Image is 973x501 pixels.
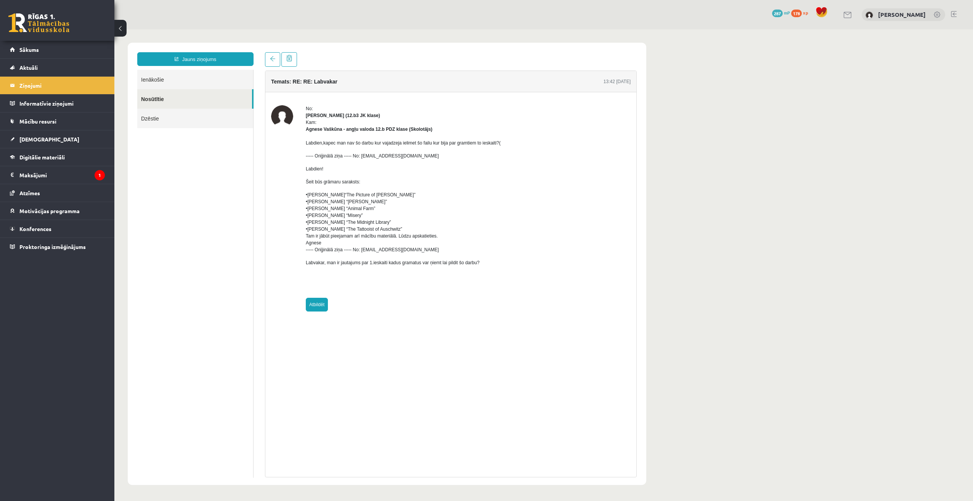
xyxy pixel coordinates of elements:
span: Aktuāli [19,64,38,71]
legend: Ziņojumi [19,77,105,94]
a: Maksājumi1 [10,166,105,184]
span: [PERSON_NAME] [193,163,231,168]
span: 178 [791,10,802,17]
span: xp [803,10,808,16]
a: Mācību resursi [10,112,105,130]
span: Digitālie materiāli [19,154,65,161]
span: Sākums [19,46,39,53]
span: • [191,190,193,196]
a: 178 xp [791,10,812,16]
span: mP [784,10,790,16]
span: [PERSON_NAME] “Animal Farm” [193,177,261,182]
div: Kam: [191,90,386,103]
p: Šeit būs grāmaru saraksts: [191,149,386,156]
span: [PERSON_NAME] “Misery” [193,183,248,189]
a: Aktuāli [10,59,105,76]
span: The Picture of [PERSON_NAME] [232,163,300,168]
h4: Temats: RE: RE: Labvakar [157,49,223,55]
a: Konferences [10,220,105,238]
span: ” [300,163,301,168]
span: • [191,163,193,168]
p: ----- Oriģinālā ziņa ----- No: [EMAIL_ADDRESS][DOMAIN_NAME] [191,123,386,130]
span: • [191,197,193,202]
span: Atzīmes [19,189,40,196]
i: 1 [95,170,105,180]
p: Labdien,kapec man nav šo darbu kur vajadzeja ielimet šo failu kur bija par gramtiem to ieskaiti?( [191,110,386,117]
span: Tam ir jābūt pieejamam arī mācību materiālā. Lūdzu apskatieties. [191,204,323,209]
a: Atzīmes [10,184,105,202]
span: • [191,170,193,175]
span: [PERSON_NAME] “[PERSON_NAME]” [193,170,273,175]
span: Mācību resursi [19,118,56,125]
a: Ziņojumi [10,77,105,94]
a: 287 mP [772,10,790,16]
p: Labdien! [191,136,386,143]
a: Atbildēt [191,268,214,282]
span: [PERSON_NAME] “The Midnight Library” [193,190,276,196]
div: No: [191,76,386,83]
span: Agnese [191,211,207,216]
a: Ienākošie [23,40,139,60]
a: Motivācijas programma [10,202,105,220]
p: Labvakar, man ir jautajums par 1.ieskaiti kadus gramatus var ņiemt lai pildit šo darbu? [191,230,386,237]
span: Konferences [19,225,51,232]
img: Zlata Stankeviča [865,11,873,19]
a: Jauns ziņojums [23,23,139,37]
a: [DEMOGRAPHIC_DATA] [10,130,105,148]
span: 287 [772,10,783,17]
span: • [191,183,193,189]
p: ----- Oriģinālā ziņa ----- No: [EMAIL_ADDRESS][DOMAIN_NAME] [191,217,386,224]
span: • [191,177,193,182]
a: Digitālie materiāli [10,148,105,166]
legend: Informatīvie ziņojumi [19,95,105,112]
img: Zlata Stankeviča [157,76,179,98]
div: 13:42 [DATE] [489,49,516,56]
span: [PERSON_NAME] “The Tattooist of Auschwitz” [193,197,288,202]
span: [DEMOGRAPHIC_DATA] [19,136,79,143]
a: Rīgas 1. Tālmācības vidusskola [8,13,69,32]
a: Sākums [10,41,105,58]
strong: [PERSON_NAME] (12.b3 JK klase) [191,83,266,89]
a: Proktoringa izmēģinājums [10,238,105,255]
a: Informatīvie ziņojumi [10,95,105,112]
span: Motivācijas programma [19,207,80,214]
a: [PERSON_NAME] [878,11,926,18]
a: Dzēstie [23,79,139,99]
a: Nosūtītie [23,60,138,79]
span: “ [231,163,232,168]
span: Proktoringa izmēģinājums [19,243,86,250]
strong: Agnese Vaškūna - angļu valoda 12.b PDZ klase (Skolotājs) [191,97,318,103]
legend: Maksājumi [19,166,105,184]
